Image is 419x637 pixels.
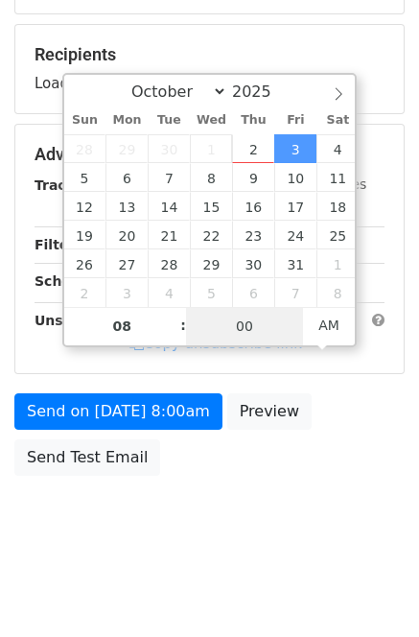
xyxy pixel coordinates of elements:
[227,393,312,430] a: Preview
[316,192,359,221] span: October 18, 2025
[105,249,148,278] span: October 27, 2025
[227,83,296,101] input: Year
[35,313,128,328] strong: Unsubscribe
[64,163,106,192] span: October 5, 2025
[105,134,148,163] span: September 29, 2025
[232,114,274,127] span: Thu
[148,134,190,163] span: September 30, 2025
[190,249,232,278] span: October 29, 2025
[64,134,106,163] span: September 28, 2025
[232,163,274,192] span: October 9, 2025
[274,134,316,163] span: October 3, 2025
[190,114,232,127] span: Wed
[35,44,384,94] div: Loading...
[148,192,190,221] span: October 14, 2025
[105,114,148,127] span: Mon
[303,306,356,344] span: Click to toggle
[316,249,359,278] span: November 1, 2025
[35,144,384,165] h5: Advanced
[190,192,232,221] span: October 15, 2025
[274,221,316,249] span: October 24, 2025
[148,278,190,307] span: November 4, 2025
[323,545,419,637] iframe: Chat Widget
[64,278,106,307] span: November 2, 2025
[274,163,316,192] span: October 10, 2025
[64,249,106,278] span: October 26, 2025
[148,221,190,249] span: October 21, 2025
[35,44,384,65] h5: Recipients
[35,273,104,289] strong: Schedule
[316,278,359,307] span: November 8, 2025
[35,237,83,252] strong: Filters
[129,335,302,352] a: Copy unsubscribe link
[64,221,106,249] span: October 19, 2025
[232,278,274,307] span: November 6, 2025
[274,249,316,278] span: October 31, 2025
[14,439,160,476] a: Send Test Email
[274,114,316,127] span: Fri
[190,278,232,307] span: November 5, 2025
[190,221,232,249] span: October 22, 2025
[190,134,232,163] span: October 1, 2025
[316,163,359,192] span: October 11, 2025
[274,278,316,307] span: November 7, 2025
[14,393,222,430] a: Send on [DATE] 8:00am
[274,192,316,221] span: October 17, 2025
[232,134,274,163] span: October 2, 2025
[232,221,274,249] span: October 23, 2025
[148,249,190,278] span: October 28, 2025
[232,249,274,278] span: October 30, 2025
[186,307,303,345] input: Minute
[180,306,186,344] span: :
[232,192,274,221] span: October 16, 2025
[35,177,99,193] strong: Tracking
[105,221,148,249] span: October 20, 2025
[64,307,181,345] input: Hour
[148,114,190,127] span: Tue
[64,114,106,127] span: Sun
[190,163,232,192] span: October 8, 2025
[316,114,359,127] span: Sat
[105,192,148,221] span: October 13, 2025
[105,278,148,307] span: November 3, 2025
[316,134,359,163] span: October 4, 2025
[64,192,106,221] span: October 12, 2025
[105,163,148,192] span: October 6, 2025
[316,221,359,249] span: October 25, 2025
[148,163,190,192] span: October 7, 2025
